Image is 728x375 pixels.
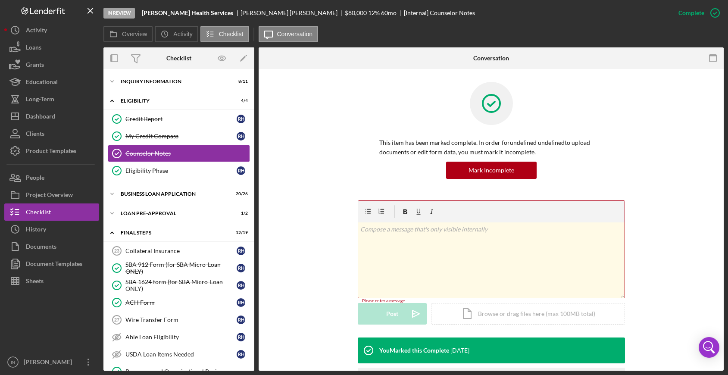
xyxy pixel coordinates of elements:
[237,350,245,359] div: R H
[108,277,250,294] a: SBA 1624 form (for SBA Micro-Loan ONLY)RH
[108,242,250,259] a: 23Collateral InsuranceRH
[173,31,192,37] label: Activity
[232,211,248,216] div: 1 / 2
[125,150,250,157] div: Counselor Notes
[26,39,41,58] div: Loans
[4,272,99,290] button: Sheets
[4,91,99,108] button: Long-Term
[114,317,119,322] tspan: 27
[358,303,427,325] button: Post
[121,211,226,216] div: LOAN PRE-APPROVAL
[103,26,153,42] button: Overview
[121,79,226,84] div: INQUIRY INFORMATION
[121,98,226,103] div: ELIGIBILITY
[166,55,191,62] div: Checklist
[259,26,319,42] button: Conversation
[121,191,226,197] div: BUSINESS LOAN APPLICATION
[26,186,73,206] div: Project Overview
[108,346,250,363] a: USDA Loan Items NeededRH
[125,351,237,358] div: USDA Loan Items Needed
[125,247,237,254] div: Collateral Insurance
[4,255,99,272] button: Document Templates
[446,162,537,179] button: Mark Incomplete
[26,125,44,144] div: Clients
[125,368,250,375] div: Borrower and Organizational Review
[121,230,226,235] div: FINAL STEPS
[678,4,704,22] div: Complete
[232,98,248,103] div: 4 / 4
[4,353,99,371] button: IN[PERSON_NAME]
[103,8,135,19] div: In Review
[381,9,397,16] div: 60 mo
[125,278,237,292] div: SBA 1624 form (for SBA Micro-Loan ONLY)
[26,22,47,41] div: Activity
[26,169,44,188] div: People
[699,337,719,358] div: Open Intercom Messenger
[200,26,249,42] button: Checklist
[108,311,250,328] a: 27Wire Transfer FormRH
[219,31,244,37] label: Checklist
[122,31,147,37] label: Overview
[469,162,514,179] div: Mark Incomplete
[108,294,250,311] a: ACH FormRH
[232,230,248,235] div: 12 / 19
[11,360,15,365] text: IN
[125,299,237,306] div: ACH Form
[379,138,603,157] p: This item has been marked complete. In order for undefined undefined to upload documents or edit ...
[237,115,245,123] div: R H
[232,191,248,197] div: 20 / 26
[125,167,237,174] div: Eligibility Phase
[22,353,78,373] div: [PERSON_NAME]
[26,108,55,127] div: Dashboard
[368,9,380,16] div: 12 %
[237,264,245,272] div: R H
[4,203,99,221] button: Checklist
[108,259,250,277] a: SBA 912 Form (for SBA Micro-Loan ONLY)RH
[125,261,237,275] div: SBA 912 Form (for SBA Micro-Loan ONLY)
[4,56,99,73] button: Grants
[473,55,509,62] div: Conversation
[386,303,398,325] div: Post
[4,221,99,238] button: History
[4,169,99,186] button: People
[108,145,250,162] a: Counselor Notes
[237,132,245,141] div: R H
[125,334,237,341] div: Able Loan Eligibility
[4,142,99,159] button: Product Templates
[4,22,99,39] button: Activity
[345,9,367,16] span: $80,000
[4,186,99,203] a: Project Overview
[125,133,237,140] div: My Credit Compass
[379,347,449,354] div: You Marked this Complete
[358,298,625,303] div: Please enter a message
[450,347,469,354] time: 2025-09-09 17:56
[108,128,250,145] a: My Credit CompassRH
[114,248,119,253] tspan: 23
[155,26,198,42] button: Activity
[125,116,237,122] div: Credit Report
[26,56,44,75] div: Grants
[232,79,248,84] div: 8 / 11
[4,73,99,91] button: Educational
[26,91,54,110] div: Long-Term
[125,316,237,323] div: Wire Transfer Form
[4,125,99,142] button: Clients
[237,247,245,255] div: R H
[4,238,99,255] a: Documents
[237,281,245,290] div: R H
[237,298,245,307] div: R H
[108,162,250,179] a: Eligibility PhaseRH
[4,108,99,125] button: Dashboard
[4,39,99,56] button: Loans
